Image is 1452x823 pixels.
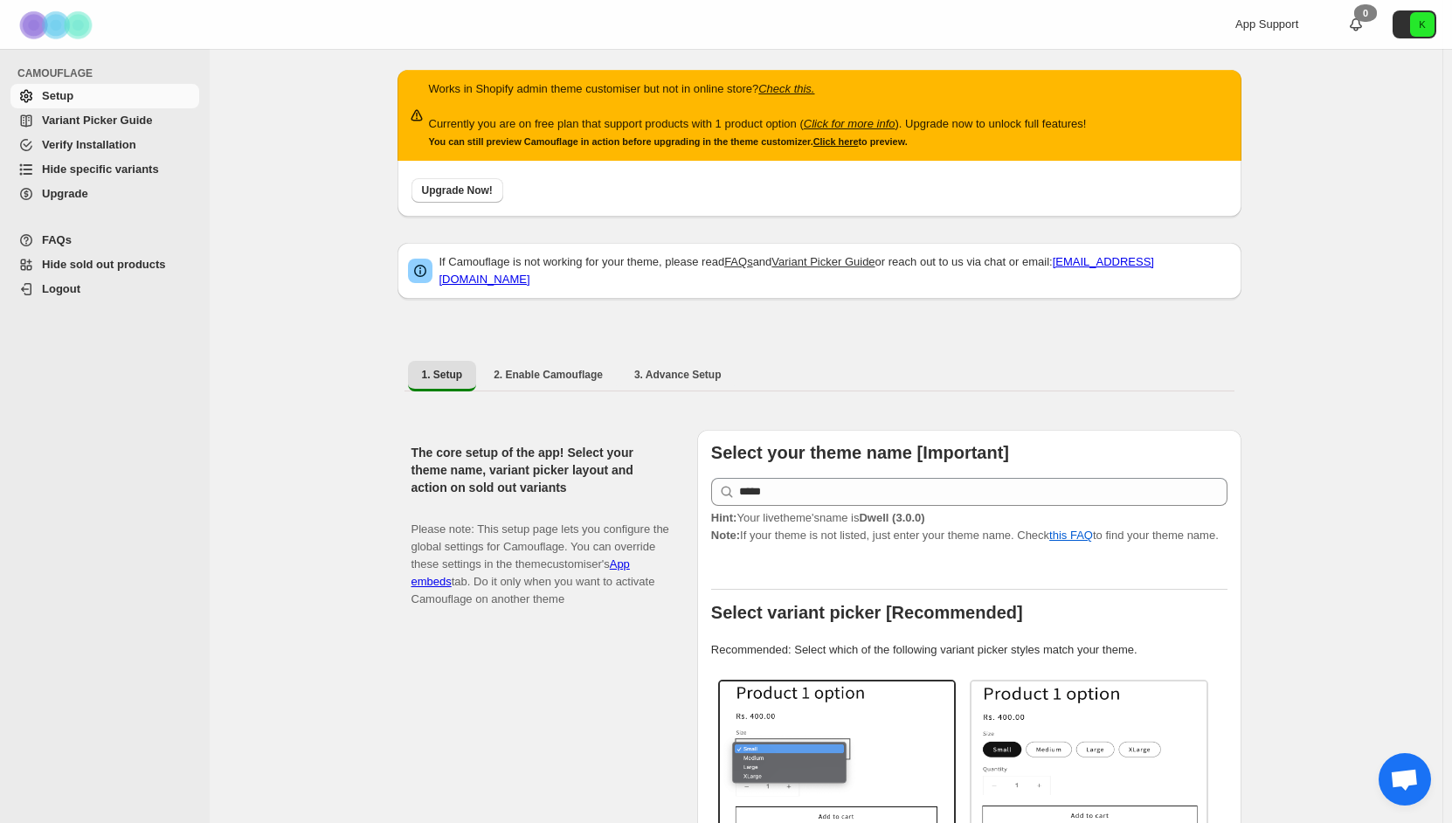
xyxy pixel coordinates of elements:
span: 1. Setup [422,368,463,382]
strong: Dwell (3.0.0) [859,511,924,524]
p: Currently you are on free plan that support products with 1 product option ( ). Upgrade now to un... [429,115,1087,133]
a: Setup [10,84,199,108]
a: Check this. [758,82,814,95]
small: You can still preview Camouflage in action before upgrading in the theme customizer. to preview. [429,136,908,147]
button: Avatar with initials K [1393,10,1436,38]
span: Logout [42,282,80,295]
strong: Note: [711,529,740,542]
span: 2. Enable Camouflage [494,368,603,382]
span: CAMOUFLAGE [17,66,201,80]
a: 0 [1347,16,1365,33]
img: Camouflage [14,1,101,49]
a: FAQs [10,228,199,252]
button: Upgrade Now! [411,178,503,203]
a: Variant Picker Guide [771,255,875,268]
div: 0 [1354,4,1377,22]
a: Upgrade [10,182,199,206]
p: Recommended: Select which of the following variant picker styles match your theme. [711,641,1227,659]
a: Click here [813,136,859,147]
span: Upgrade [42,187,88,200]
a: Hide sold out products [10,252,199,277]
h2: The core setup of the app! Select your theme name, variant picker layout and action on sold out v... [411,444,669,496]
a: Hide specific variants [10,157,199,182]
p: If your theme is not listed, just enter your theme name. Check to find your theme name. [711,509,1227,544]
p: Works in Shopify admin theme customiser but not in online store? [429,80,1087,98]
span: Setup [42,89,73,102]
span: Hide specific variants [42,163,159,176]
span: FAQs [42,233,72,246]
p: Please note: This setup page lets you configure the global settings for Camouflage. You can overr... [411,503,669,608]
div: Otevřený chat [1379,753,1431,806]
a: Click for more info [804,117,895,130]
b: Select variant picker [Recommended] [711,603,1023,622]
text: K [1419,19,1426,30]
span: Verify Installation [42,138,136,151]
span: Hide sold out products [42,258,166,271]
strong: Hint: [711,511,737,524]
span: Avatar with initials K [1410,12,1435,37]
span: 3. Advance Setup [634,368,722,382]
p: If Camouflage is not working for your theme, please read and or reach out to us via chat or email: [439,253,1231,288]
a: this FAQ [1049,529,1093,542]
span: Upgrade Now! [422,183,493,197]
a: Verify Installation [10,133,199,157]
a: FAQs [724,255,753,268]
a: Logout [10,277,199,301]
a: Variant Picker Guide [10,108,199,133]
span: App Support [1235,17,1298,31]
span: Variant Picker Guide [42,114,152,127]
b: Select your theme name [Important] [711,443,1009,462]
span: Your live theme's name is [711,511,925,524]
